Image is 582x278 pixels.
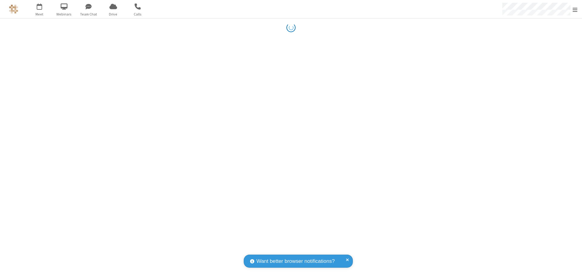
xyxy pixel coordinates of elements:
[28,12,51,17] span: Meet
[256,257,335,265] span: Want better browser notifications?
[9,5,18,14] img: QA Selenium DO NOT DELETE OR CHANGE
[102,12,125,17] span: Drive
[126,12,149,17] span: Calls
[53,12,75,17] span: Webinars
[77,12,100,17] span: Team Chat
